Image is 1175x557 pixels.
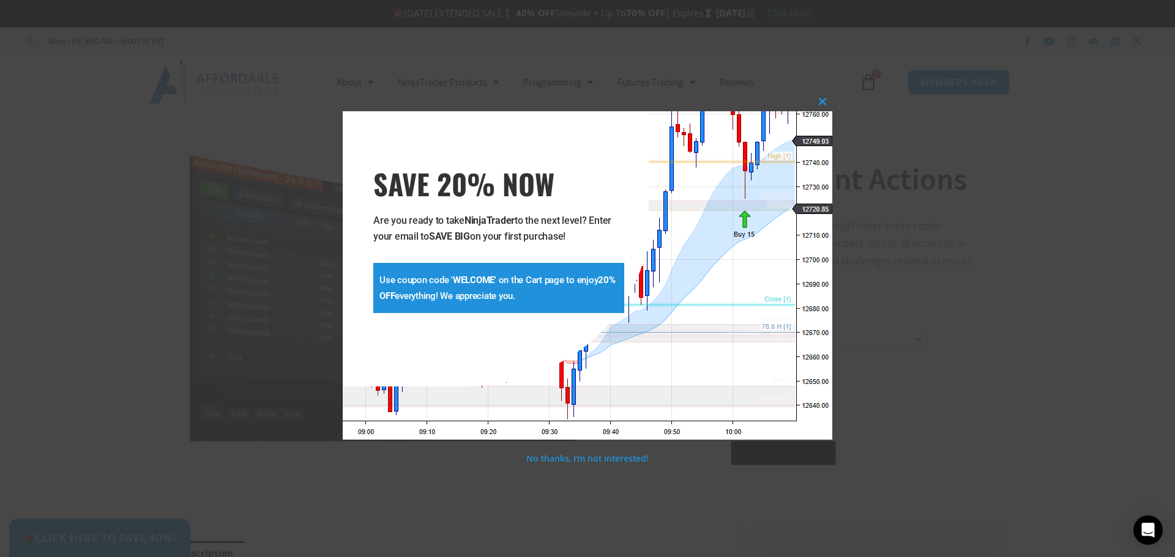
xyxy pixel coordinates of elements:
div: Open Intercom Messenger [1133,515,1163,545]
p: Use coupon code ' ' on the Cart page to enjoy everything! We appreciate you. [379,272,618,304]
strong: SAVE BIG [429,231,470,242]
strong: 20% OFF [379,275,616,301]
strong: NinjaTrader [464,215,515,226]
a: No thanks, I’m not interested! [526,452,648,464]
p: Are you ready to take to the next level? Enter your email to on your first purchase! [373,213,624,245]
span: SAVE 20% NOW [373,166,624,201]
strong: WELCOME [453,275,494,286]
